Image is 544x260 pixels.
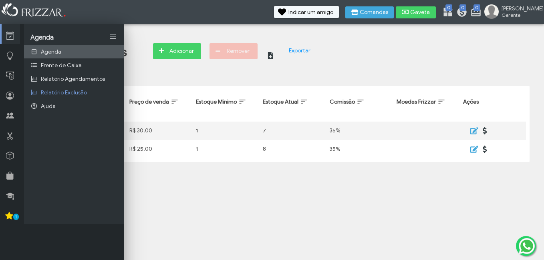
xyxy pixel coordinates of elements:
[196,98,237,105] span: Estoque Minimo
[167,45,195,57] span: Adicionar
[263,98,298,105] span: Estoque Atual
[459,90,526,122] th: Ações
[24,86,124,99] a: Relatório Exclusão
[41,48,61,55] span: Agenda
[330,98,355,105] span: Comissão
[192,90,259,122] th: Estoque Minimo: activate to sort column ascending
[442,6,450,19] a: 0
[24,58,124,72] a: Frente de Caixa
[125,90,192,122] th: Preço de venda: activate to sort column ascending
[274,6,339,18] button: Indicar um amigo
[484,4,540,20] a: [PERSON_NAME] Gerente
[272,46,278,58] span: ui-button
[24,99,124,113] a: Ajuda
[288,10,333,15] span: Indicar um amigo
[259,90,326,122] th: Estoque Atual: activate to sort column ascending
[196,146,255,152] div: 1
[502,12,538,18] span: Gerente
[24,72,124,86] a: Relatório Agendamentos
[517,236,536,256] img: whatsapp.png
[266,43,284,61] button: ui-button
[463,98,479,105] span: Ações
[259,122,326,140] td: 7
[41,89,87,96] span: Relatório Exclusão
[153,43,201,59] button: Adicionar
[480,125,492,137] button: ui-button
[396,6,436,18] button: Gaveta
[502,5,538,12] span: [PERSON_NAME]
[129,127,188,134] div: R$ 30,00
[13,214,19,220] span: 1
[129,98,169,105] span: Preço de venda
[330,127,389,134] div: 35%
[459,4,466,11] span: 0
[326,90,393,122] th: Comissão: activate to sort column ascending
[289,47,310,54] a: Exportar
[397,98,436,105] span: Moedas Frizzar
[485,125,486,137] span: ui-button
[467,143,479,155] button: ui-button
[259,140,326,158] td: 8
[485,143,486,155] span: ui-button
[41,76,105,82] span: Relatório Agendamentos
[445,4,452,11] span: 0
[330,146,389,152] div: 35%
[393,90,459,122] th: Moedas Frizzar: activate to sort column ascending
[41,62,82,69] span: Frente de Caixa
[360,10,388,15] span: Comandas
[129,146,188,152] div: R$ 25,00
[196,127,255,134] div: 1
[41,103,56,110] span: Ajuda
[473,143,473,155] span: ui-button
[345,6,394,18] button: Comandas
[410,10,430,15] span: Gaveta
[473,125,473,137] span: ui-button
[480,143,492,155] button: ui-button
[24,45,124,58] a: Agenda
[473,4,480,11] span: 0
[456,6,464,19] a: 0
[467,125,479,137] button: ui-button
[30,34,54,42] span: Agenda
[470,6,478,19] a: 0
